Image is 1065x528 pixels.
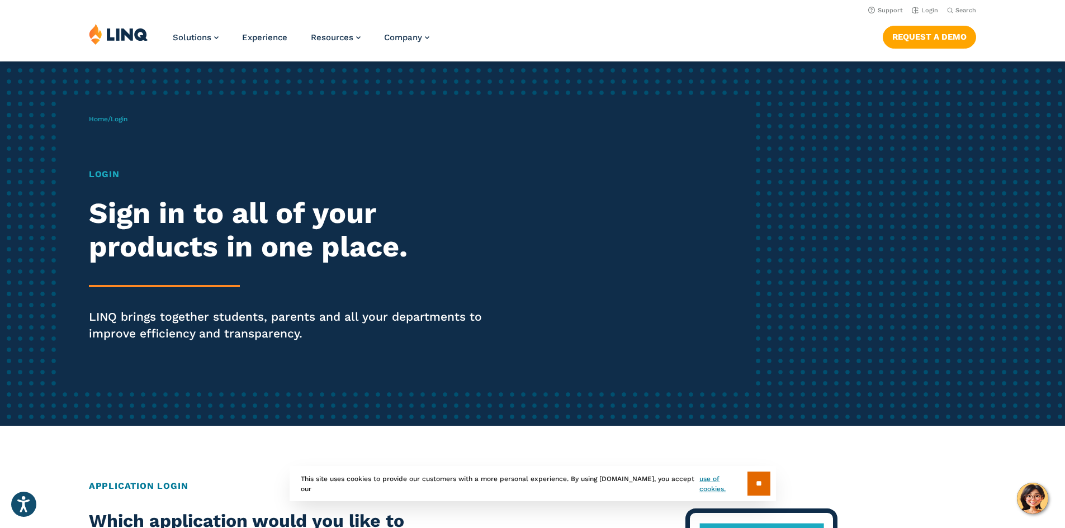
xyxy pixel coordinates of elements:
[311,32,353,42] span: Resources
[89,168,499,181] h1: Login
[955,7,976,14] span: Search
[89,479,976,493] h2: Application Login
[868,7,903,14] a: Support
[89,115,108,123] a: Home
[699,474,747,494] a: use of cookies.
[89,197,499,264] h2: Sign in to all of your products in one place.
[173,32,219,42] a: Solutions
[242,32,287,42] a: Experience
[883,26,976,48] a: Request a Demo
[173,32,211,42] span: Solutions
[89,23,148,45] img: LINQ | K‑12 Software
[89,308,499,342] p: LINQ brings together students, parents and all your departments to improve efficiency and transpa...
[173,23,429,60] nav: Primary Navigation
[947,6,976,15] button: Open Search Bar
[883,23,976,48] nav: Button Navigation
[290,466,776,501] div: This site uses cookies to provide our customers with a more personal experience. By using [DOMAIN...
[384,32,422,42] span: Company
[111,115,127,123] span: Login
[912,7,938,14] a: Login
[89,115,127,123] span: /
[1017,483,1048,514] button: Hello, have a question? Let’s chat.
[384,32,429,42] a: Company
[311,32,361,42] a: Resources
